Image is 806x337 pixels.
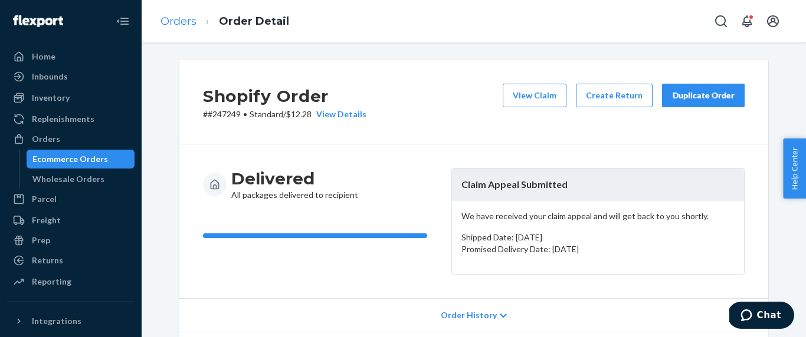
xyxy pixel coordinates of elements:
[461,243,735,255] p: Promised Delivery Date: [DATE]
[32,276,71,288] div: Reporting
[783,138,806,199] button: Help Center
[32,193,57,205] div: Parcel
[7,190,135,209] a: Parcel
[729,302,794,331] iframe: Opens a widget where you can chat to one of our agents
[32,173,104,185] div: Wholesale Orders
[160,15,196,28] a: Orders
[312,108,366,120] button: View Details
[203,84,366,108] h2: Shopify Order
[32,51,55,62] div: Home
[461,232,735,243] p: Shipped Date: [DATE]
[709,9,733,33] button: Open Search Box
[735,9,759,33] button: Open notifications
[441,309,497,321] span: Order History
[7,88,135,107] a: Inventory
[219,15,289,28] a: Order Detail
[503,84,566,107] button: View Claim
[32,71,68,82] div: Inbounds
[111,9,135,33] button: Close Navigation
[32,214,61,226] div: Freight
[231,168,358,189] h3: Delivered
[461,210,735,222] p: We have received your claim appeal and will get back to you shortly.
[7,47,135,66] a: Home
[243,109,247,119] span: •
[7,251,135,270] a: Returns
[151,4,299,39] ol: breadcrumbs
[672,90,735,101] div: Duplicate Order
[7,211,135,230] a: Freight
[7,130,135,148] a: Orders
[32,153,108,165] div: Ecommerce Orders
[7,67,135,86] a: Inbounds
[7,272,135,291] a: Reporting
[7,231,135,250] a: Prep
[27,150,135,168] a: Ecommerce Orders
[7,312,135,331] button: Integrations
[452,168,744,201] header: Claim Appeal Submitted
[13,15,63,27] img: Flexport logo
[203,108,366,120] p: # #247249 / $12.28
[32,315,81,327] div: Integrations
[32,92,70,104] div: Inventory
[761,9,785,33] button: Open account menu
[250,109,283,119] span: Standard
[231,168,358,201] div: All packages delivered to recipient
[32,234,50,246] div: Prep
[576,84,653,107] button: Create Return
[662,84,745,107] button: Duplicate Order
[7,110,135,128] a: Replenishments
[27,170,135,189] a: Wholesale Orders
[32,133,60,145] div: Orders
[32,113,94,125] div: Replenishments
[32,255,63,266] div: Returns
